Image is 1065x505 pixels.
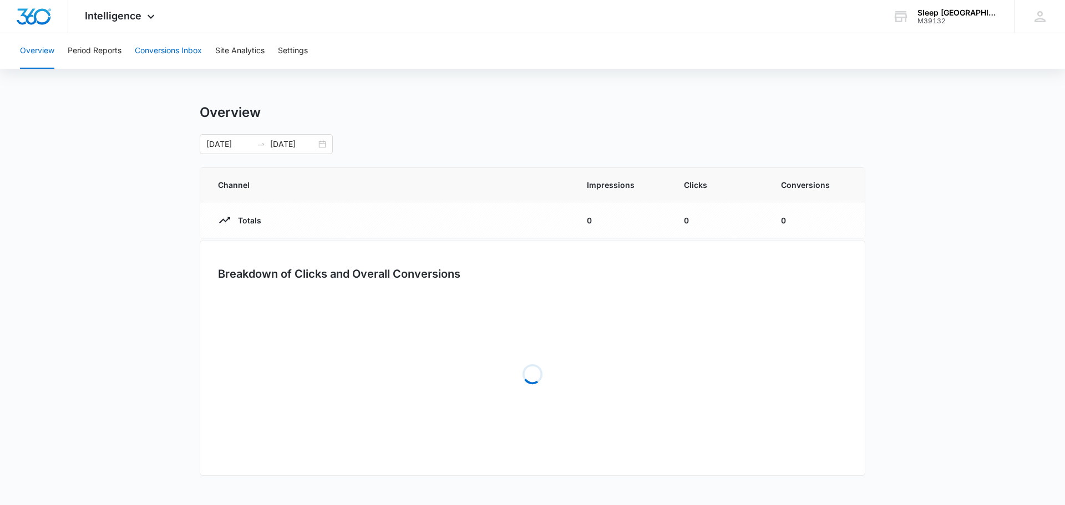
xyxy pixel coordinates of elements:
button: Site Analytics [215,33,265,69]
input: End date [270,138,316,150]
h1: Overview [200,104,261,121]
div: account name [917,8,998,17]
button: Overview [20,33,54,69]
td: 0 [768,202,865,238]
span: Intelligence [85,10,141,22]
td: 0 [574,202,671,238]
span: to [257,140,266,149]
td: 0 [671,202,768,238]
span: Conversions [781,179,847,191]
span: swap-right [257,140,266,149]
h3: Breakdown of Clicks and Overall Conversions [218,266,460,282]
input: Start date [206,138,252,150]
button: Conversions Inbox [135,33,202,69]
button: Period Reports [68,33,121,69]
button: Settings [278,33,308,69]
p: Totals [231,215,261,226]
span: Clicks [684,179,754,191]
span: Impressions [587,179,657,191]
div: account id [917,17,998,25]
span: Channel [218,179,560,191]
